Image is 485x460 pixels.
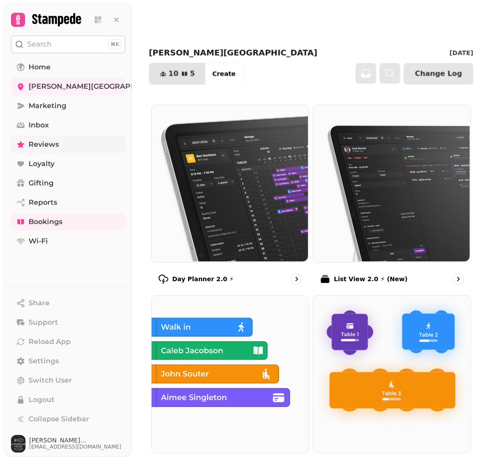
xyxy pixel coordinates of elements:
span: Change Log [415,70,462,77]
svg: go to [454,275,463,283]
button: 105 [149,63,206,85]
span: Wi-Fi [29,236,48,246]
p: List View 2.0 ⚡ (New) [334,275,408,283]
span: Marketing [29,101,66,111]
img: List view (Old - going soon) [151,295,308,452]
div: ⌘K [108,40,121,49]
span: Share [29,298,50,308]
span: Settings [29,356,59,366]
button: Collapse Sidebar [11,410,125,428]
a: Reports [11,194,125,211]
span: Bookings [29,217,62,227]
svg: go to [292,275,301,283]
span: [EMAIL_ADDRESS][DOMAIN_NAME] [29,443,125,450]
button: Logout [11,391,125,409]
button: Share [11,294,125,312]
img: Floor Plans (beta) [312,295,470,452]
span: 5 [190,70,195,77]
span: Gifting [29,178,54,188]
a: Bookings [11,213,125,231]
span: Loyalty [29,159,54,169]
span: Reports [29,197,57,208]
img: Day Planner 2.0 ⚡ [151,104,308,261]
a: Day Planner 2.0 ⚡Day Planner 2.0 ⚡ [151,105,309,292]
button: Create [205,63,243,85]
a: Loyalty [11,155,125,173]
span: Logout [29,395,54,405]
a: Reviews [11,136,125,153]
a: Wi-Fi [11,232,125,250]
a: Gifting [11,174,125,192]
span: Reload App [29,337,71,347]
span: Support [29,317,58,328]
span: Inbox [29,120,49,130]
span: Collapse Sidebar [29,414,89,424]
span: Switch User [29,375,72,386]
img: User avatar [11,435,25,453]
p: [DATE] [449,48,473,57]
span: Home [29,62,51,72]
button: Switch User [11,372,125,389]
img: List View 2.0 ⚡ (New) [312,104,470,261]
p: Search [27,39,51,50]
button: Change Log [404,63,473,85]
span: Reviews [29,139,59,150]
p: [PERSON_NAME][GEOGRAPHIC_DATA] [149,47,318,59]
button: Reload App [11,333,125,351]
span: [PERSON_NAME][GEOGRAPHIC_DATA] [29,437,125,443]
span: 10 [168,70,178,77]
button: User avatar[PERSON_NAME][GEOGRAPHIC_DATA][EMAIL_ADDRESS][DOMAIN_NAME] [11,435,125,453]
a: Home [11,58,125,76]
span: Create [212,71,235,77]
a: List View 2.0 ⚡ (New)List View 2.0 ⚡ (New) [313,105,471,292]
span: [PERSON_NAME][GEOGRAPHIC_DATA] [29,81,169,92]
a: Marketing [11,97,125,115]
p: Day Planner 2.0 ⚡ [172,275,234,283]
button: Search⌘K [11,36,125,53]
a: Inbox [11,116,125,134]
a: Settings [11,352,125,370]
button: Support [11,314,125,331]
a: [PERSON_NAME][GEOGRAPHIC_DATA] [11,78,125,95]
